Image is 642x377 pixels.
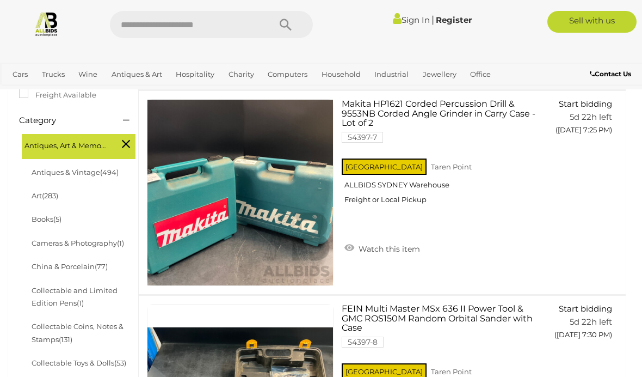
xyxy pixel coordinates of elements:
[553,99,615,141] a: Start bidding 5d 22h left ([DATE] 7:25 PM)
[32,322,124,343] a: Collectable Coins, Notes & Stamps(131)
[32,191,58,200] a: Art(283)
[24,137,106,152] span: Antiques, Art & Memorabilia
[8,65,32,83] a: Cars
[77,299,84,307] span: (1)
[32,262,108,271] a: China & Porcelain(77)
[258,11,313,38] button: Search
[32,168,119,177] a: Antiques & Vintage(494)
[559,303,612,314] span: Start bidding
[171,65,219,83] a: Hospitality
[38,65,69,83] a: Trucks
[393,15,430,25] a: Sign In
[114,358,126,367] span: (53)
[466,65,495,83] a: Office
[436,15,472,25] a: Register
[45,83,131,101] a: [GEOGRAPHIC_DATA]
[350,99,536,212] a: Makita HP1621 Corded Percussion Drill & 9553NB Corded Angle Grinder in Carry Case - Lot of 2 5439...
[59,335,72,344] span: (131)
[342,240,423,256] a: Watch this item
[553,304,615,345] a: Start bidding 5d 22h left ([DATE] 7:30 PM)
[53,215,61,223] span: (5)
[8,83,39,101] a: Sports
[224,65,258,83] a: Charity
[107,65,166,83] a: Antiques & Art
[590,70,631,78] b: Contact Us
[431,14,434,26] span: |
[32,358,126,367] a: Collectable Toys & Dolls(53)
[32,239,124,247] a: Cameras & Photography(1)
[317,65,365,83] a: Household
[117,239,124,247] span: (1)
[32,215,61,223] a: Books(5)
[547,11,637,33] a: Sell with us
[147,100,333,285] img: 54397-7a.jpeg
[590,68,634,80] a: Contact Us
[95,262,108,271] span: (77)
[19,116,107,125] h4: Category
[32,286,118,307] a: Collectable and Limited Edition Pens(1)
[356,244,420,254] span: Watch this item
[19,89,96,101] label: Freight Available
[370,65,413,83] a: Industrial
[559,99,612,109] span: Start bidding
[34,11,59,37] img: Allbids.com.au
[42,191,58,200] span: (283)
[263,65,312,83] a: Computers
[100,168,119,177] span: (494)
[74,65,102,83] a: Wine
[418,65,461,83] a: Jewellery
